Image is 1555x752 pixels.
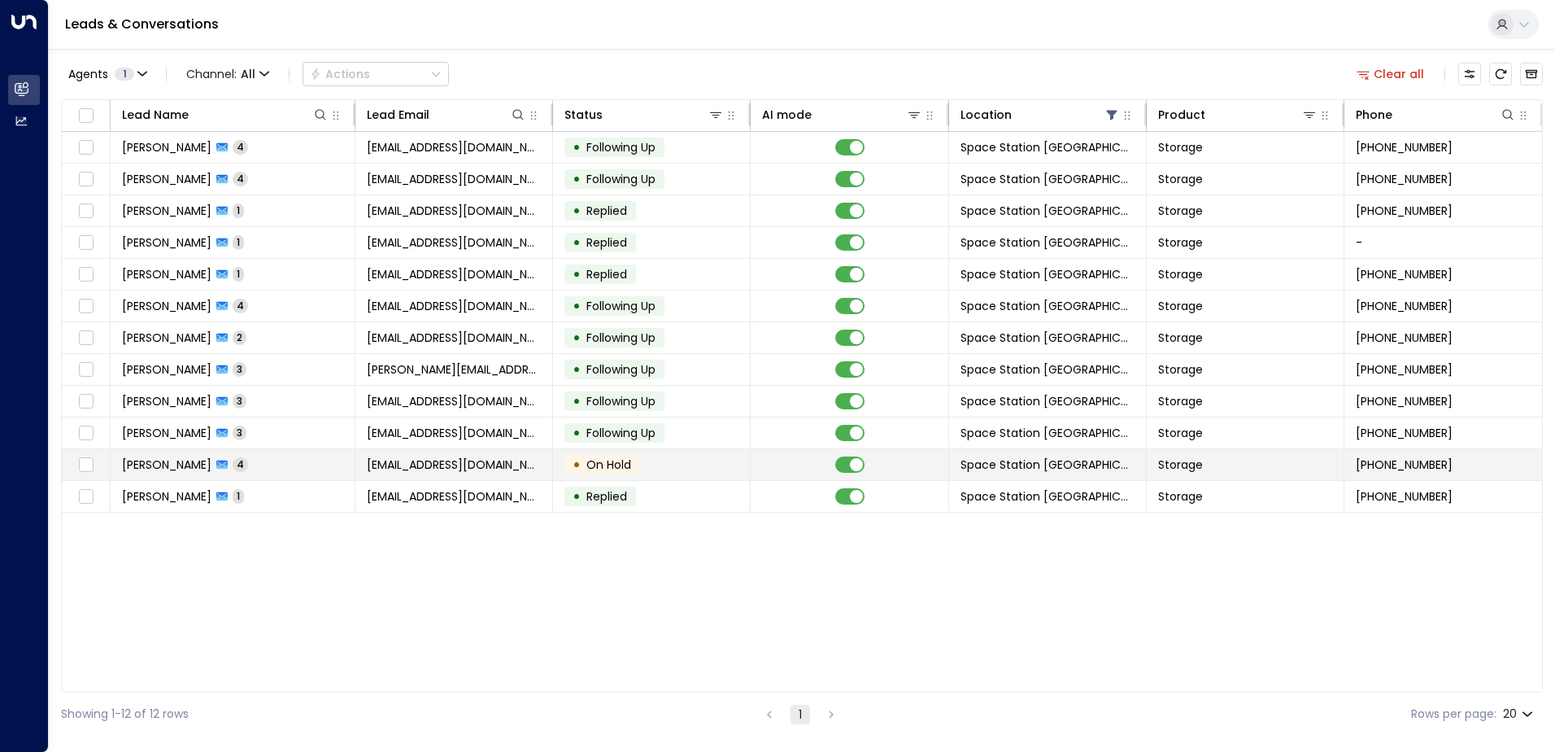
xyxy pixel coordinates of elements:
[960,105,1012,125] div: Location
[76,423,96,444] span: Toggle select row
[573,419,581,447] div: •
[367,330,541,346] span: info@pureplushproperties.co.uk
[180,63,276,85] span: Channel:
[233,172,248,186] span: 4
[122,105,329,125] div: Lead Name
[586,361,656,378] span: Following Up
[960,234,1135,251] span: Space Station Solihull
[1350,63,1431,85] button: Clear all
[1344,227,1542,258] td: -
[960,488,1135,505] span: Space Station Solihull
[233,362,246,376] span: 3
[76,138,96,158] span: Toggle select row
[76,106,96,126] span: Toggle select all
[573,133,581,161] div: •
[573,229,581,256] div: •
[1158,425,1203,441] span: Storage
[76,296,96,317] span: Toggle select row
[122,361,211,378] span: Alex Lowe
[586,457,631,473] span: On Hold
[1411,706,1496,723] label: Rows per page:
[1158,330,1203,346] span: Storage
[1158,488,1203,505] span: Storage
[122,266,211,282] span: Stylianos Skoufos
[960,171,1135,187] span: Space Station Solihull
[76,391,96,412] span: Toggle select row
[233,267,244,281] span: 1
[1503,702,1536,726] div: 20
[960,393,1135,409] span: Space Station Solihull
[76,201,96,221] span: Toggle select row
[1356,105,1392,125] div: Phone
[1356,361,1453,378] span: +447725729951
[122,203,211,219] span: Kevin Murrall
[573,324,581,352] div: •
[367,298,541,314] span: rachstewart95@hotmail.com
[367,361,541,378] span: alex@alexlowe.com
[122,171,211,187] span: Faisal Hussain
[1520,63,1543,85] button: Archived Leads
[367,457,541,473] span: hello@karennjohnson.co.uk
[1158,139,1203,155] span: Storage
[122,139,211,155] span: Marcus Moody
[1356,488,1453,505] span: +447791380990
[115,68,134,81] span: 1
[586,234,627,251] span: Replied
[233,457,248,471] span: 4
[367,105,526,125] div: Lead Email
[573,356,581,383] div: •
[586,139,656,155] span: Following Up
[762,105,921,125] div: AI mode
[122,105,189,125] div: Lead Name
[1356,171,1453,187] span: +447736681293
[367,488,541,505] span: robodar@aol.com
[61,63,153,85] button: Agents1
[122,298,211,314] span: Rachel Strong
[960,457,1135,473] span: Space Station Solihull
[76,328,96,348] span: Toggle select row
[586,203,627,219] span: Replied
[573,451,581,479] div: •
[960,425,1135,441] span: Space Station Solihull
[1458,63,1481,85] button: Customize
[586,171,656,187] span: Following Up
[367,171,541,187] span: fraz151@hotmail.com
[233,140,248,154] span: 4
[76,487,96,507] span: Toggle select row
[960,203,1135,219] span: Space Station Solihull
[586,330,656,346] span: Following Up
[1158,234,1203,251] span: Storage
[586,425,656,441] span: Following Up
[960,361,1135,378] span: Space Station Solihull
[1158,171,1203,187] span: Storage
[310,67,370,81] div: Actions
[1356,393,1453,409] span: +447756454342
[960,330,1135,346] span: Space Station Solihull
[1158,457,1203,473] span: Storage
[791,705,810,724] button: page 1
[367,203,541,219] span: kmurrall@me.com
[1158,105,1205,125] div: Product
[180,63,276,85] button: Channel:All
[1158,361,1203,378] span: Storage
[233,203,244,217] span: 1
[960,298,1135,314] span: Space Station Solihull
[122,234,211,251] span: Harriet Moorehead
[564,105,724,125] div: Status
[564,105,603,125] div: Status
[573,260,581,288] div: •
[367,234,541,251] span: harrietmoorehead@gmail.com
[960,266,1135,282] span: Space Station Solihull
[233,330,246,344] span: 2
[1356,203,1453,219] span: +447590192850
[76,233,96,253] span: Toggle select row
[233,394,246,408] span: 3
[61,706,189,723] div: Showing 1-12 of 12 rows
[1356,105,1516,125] div: Phone
[122,425,211,441] span: Daniel Carr
[367,139,541,155] span: marcusrichardmoody86@gmail.com
[1356,330,1453,346] span: +447950779075
[573,292,581,320] div: •
[233,235,244,249] span: 1
[68,68,108,80] span: Agents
